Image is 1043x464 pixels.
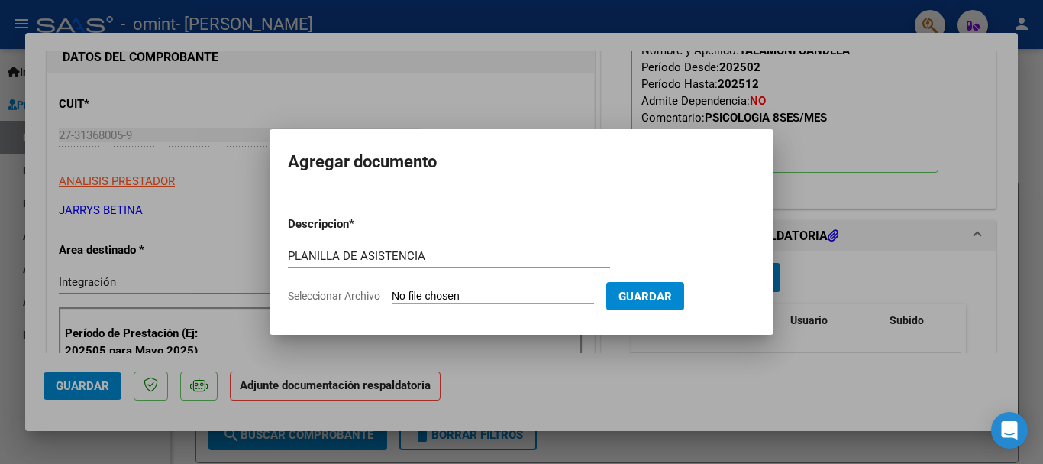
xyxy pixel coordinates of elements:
[288,290,380,302] span: Seleccionar Archivo
[288,148,755,177] h2: Agregar documento
[288,216,428,233] p: Descripcion
[606,282,684,310] button: Guardar
[618,290,672,303] span: Guardar
[991,412,1028,449] div: Open Intercom Messenger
